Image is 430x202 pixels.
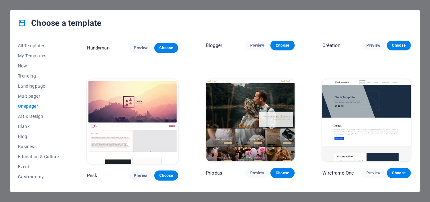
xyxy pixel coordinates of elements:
[18,51,59,61] button: My Templates
[322,79,411,161] img: Wireframe One
[18,182,59,192] button: Health
[361,168,385,178] button: Preview
[18,172,59,182] button: Gastronomy
[18,94,59,99] span: Multipager
[18,144,59,149] span: Business
[159,45,173,50] span: Choose
[361,40,385,50] button: Preview
[18,91,59,101] button: Multipager
[366,43,380,48] span: Preview
[245,40,269,50] button: Preview
[87,79,178,164] img: Pesk
[18,18,101,28] h4: Choose a template
[134,173,148,178] span: Preview
[392,43,406,48] span: Choose
[134,45,148,50] span: Preview
[18,154,59,159] span: Education & Culture
[18,53,59,58] span: My Templates
[206,42,222,49] p: Blogger
[18,121,59,131] button: Blank
[250,43,264,48] span: Preview
[18,134,59,139] span: Blog
[18,84,59,89] span: Landingpage
[18,61,59,71] button: New
[18,63,59,68] span: New
[245,168,269,178] button: Preview
[322,42,341,49] p: Création
[87,172,98,179] p: Pesk
[275,170,289,176] span: Choose
[18,124,59,129] span: Blank
[18,114,59,119] span: Art & Design
[392,170,406,176] span: Choose
[18,104,59,109] span: Onepager
[18,81,59,91] button: Landingpage
[18,111,59,121] button: Art & Design
[18,174,59,179] span: Gastronomy
[206,79,294,161] img: Priodas
[18,43,59,48] span: All Templates
[275,43,289,48] span: Choose
[18,152,59,162] button: Education & Culture
[18,101,59,111] button: Onepager
[18,73,59,78] span: Trending
[159,173,173,178] span: Choose
[129,43,153,53] button: Preview
[18,131,59,141] button: Blog
[206,170,222,176] p: Priodas
[154,170,178,181] button: Choose
[87,45,110,51] p: Handyman
[18,71,59,81] button: Trending
[18,162,59,172] button: Event
[18,164,59,169] span: Event
[18,141,59,152] button: Business
[322,170,354,176] p: Wireframe One
[387,168,411,178] button: Choose
[154,43,178,53] button: Choose
[18,41,59,51] button: All Templates
[366,170,380,176] span: Preview
[387,40,411,50] button: Choose
[270,40,294,50] button: Choose
[250,170,264,176] span: Preview
[129,170,153,181] button: Preview
[270,168,294,178] button: Choose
